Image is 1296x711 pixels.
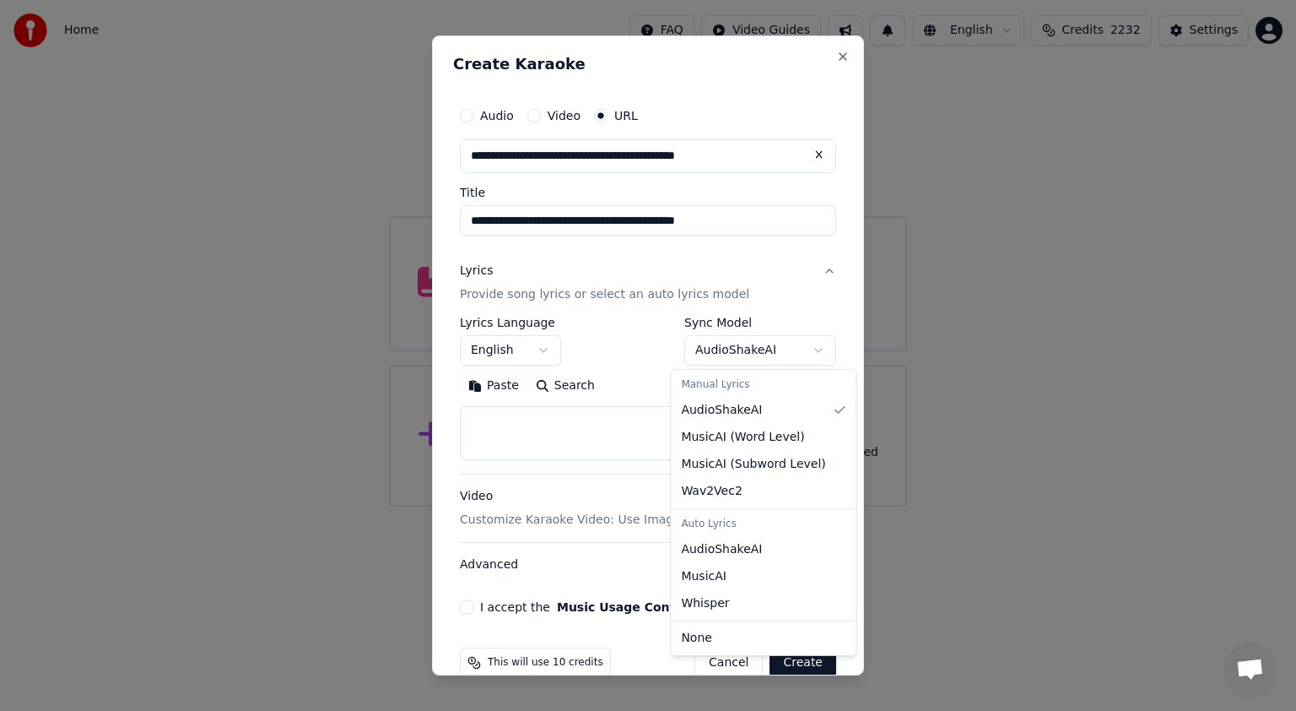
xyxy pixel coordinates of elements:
[681,595,729,612] span: Whisper
[681,630,712,647] span: None
[681,402,762,419] span: AudioShakeAI
[681,541,762,558] span: AudioShakeAI
[681,483,742,500] span: Wav2Vec2
[681,456,825,473] span: MusicAI ( Subword Level )
[674,373,852,397] div: Manual Lyrics
[681,568,726,585] span: MusicAI
[681,429,804,446] span: MusicAI ( Word Level )
[674,513,852,536] div: Auto Lyrics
